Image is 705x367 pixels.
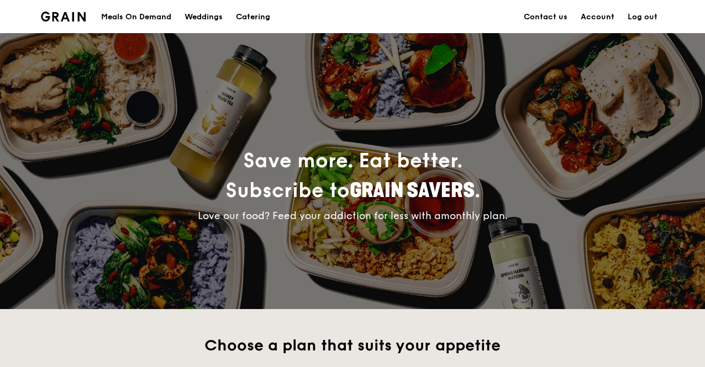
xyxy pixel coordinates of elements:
a: Log out [621,1,664,34]
a: Contact us [517,1,574,34]
div: Catering [236,1,270,34]
span: Subscribe to . [225,179,480,203]
a: Catering [229,1,277,34]
span: Save more. Eat better. [225,149,480,203]
span: monthly plan. [441,210,508,222]
div: Meals On Demand [101,1,171,34]
span: Choose a plan that suits your appetite [204,336,501,355]
span: Love our food? Feed your addiction for less with a [198,210,508,222]
span: Grain Savers [350,179,475,203]
img: Grain [41,12,86,22]
a: Account [574,1,621,34]
div: Weddings [185,1,223,34]
a: Weddings [178,1,229,34]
